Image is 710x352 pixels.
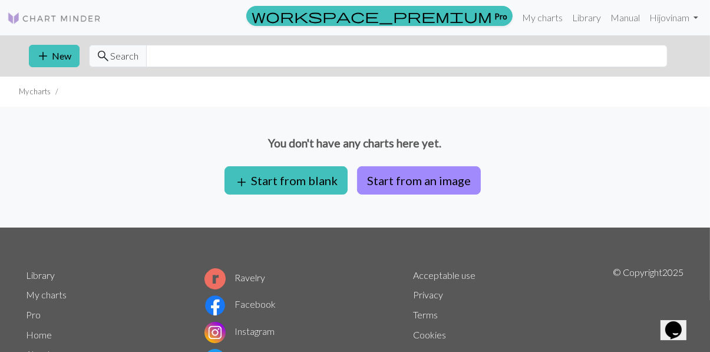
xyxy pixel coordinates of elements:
a: Start from an image [352,173,486,185]
a: Library [567,6,606,29]
a: Manual [606,6,645,29]
span: Search [111,49,139,63]
span: add [37,48,51,64]
a: Library [27,269,55,281]
a: My charts [517,6,567,29]
a: Instagram [204,325,275,337]
img: Ravelry logo [204,268,226,290]
a: Pro [246,6,513,26]
a: Terms [414,309,438,320]
a: Acceptable use [414,269,476,281]
a: Facebook [204,298,276,310]
a: Home [27,329,52,340]
a: Hijovinam [645,6,703,29]
a: Cookies [414,329,447,340]
li: My charts [19,86,51,97]
span: add [235,174,249,190]
img: Logo [7,11,101,25]
a: My charts [27,289,67,300]
span: workspace_premium [252,8,492,24]
span: search [97,48,111,64]
button: Start from an image [357,166,481,195]
iframe: chat widget [661,305,698,340]
a: Privacy [414,289,444,300]
a: Ravelry [204,272,266,283]
img: Facebook logo [204,295,226,316]
button: Start from blank [224,166,348,195]
a: Pro [27,309,41,320]
img: Instagram logo [204,322,226,343]
button: New [29,45,80,67]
